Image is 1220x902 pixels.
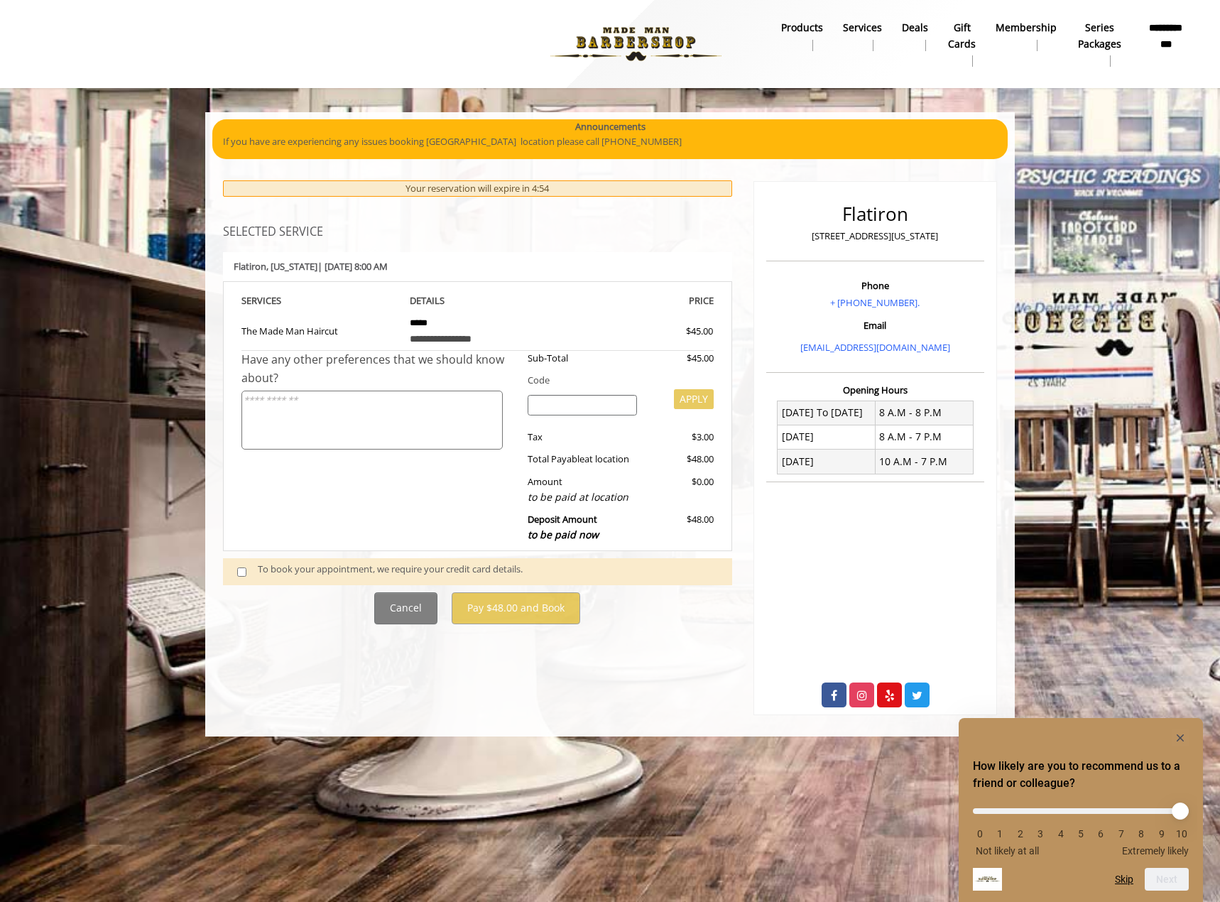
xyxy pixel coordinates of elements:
a: Series packagesSeries packages [1067,18,1132,70]
li: 1 [993,828,1007,839]
td: 10 A.M - 7 P.M [875,450,973,474]
div: Amount [517,474,648,505]
div: Tax [517,430,648,445]
a: + [PHONE_NUMBER]. [830,296,920,309]
li: 10 [1175,828,1189,839]
li: 4 [1054,828,1068,839]
div: To book your appointment, we require your credit card details. [258,562,718,581]
li: 6 [1094,828,1108,839]
span: Not likely at all [976,845,1039,857]
h2: How likely are you to recommend us to a friend or colleague? Select an option from 0 to 10, with ... [973,758,1189,792]
li: 5 [1074,828,1088,839]
h3: Email [770,320,981,330]
td: 8 A.M - 8 P.M [875,401,973,425]
li: 9 [1155,828,1169,839]
h3: Opening Hours [766,385,984,395]
div: to be paid at location [528,489,638,505]
h3: Phone [770,281,981,290]
span: to be paid now [528,528,599,541]
th: PRICE [556,293,714,309]
b: Membership [996,20,1057,36]
button: Skip [1115,874,1133,885]
td: The Made Man Haircut [241,309,399,351]
button: APPLY [674,389,714,409]
a: MembershipMembership [986,18,1067,55]
b: Deals [902,20,928,36]
button: Pay $48.00 and Book [452,592,580,624]
p: [STREET_ADDRESS][US_STATE] [770,229,981,244]
div: Have any other preferences that we should know about? [241,351,517,387]
span: at location [584,452,629,465]
div: $45.00 [635,324,713,339]
div: $0.00 [648,474,713,505]
span: S [276,294,281,307]
div: Total Payable [517,452,648,467]
li: 3 [1033,828,1047,839]
li: 8 [1134,828,1148,839]
th: DETAILS [399,293,557,309]
td: 8 A.M - 7 P.M [875,425,973,449]
b: Services [843,20,882,36]
h3: SELECTED SERVICE [223,226,732,239]
b: products [781,20,823,36]
b: Announcements [575,119,646,134]
div: Code [517,373,714,388]
span: Extremely likely [1122,845,1189,857]
td: [DATE] [778,425,876,449]
div: Sub-Total [517,351,648,366]
b: Series packages [1077,20,1122,52]
div: How likely are you to recommend us to a friend or colleague? Select an option from 0 to 10, with ... [973,729,1189,891]
button: Next question [1145,868,1189,891]
a: Productsproducts [771,18,833,55]
td: [DATE] To [DATE] [778,401,876,425]
div: $3.00 [648,430,713,445]
div: $48.00 [648,452,713,467]
div: $48.00 [648,512,713,543]
li: 7 [1114,828,1128,839]
li: 2 [1013,828,1028,839]
b: Flatiron | [DATE] 8:00 AM [234,260,388,273]
button: Cancel [374,592,437,624]
b: gift cards [948,20,976,52]
a: Gift cardsgift cards [938,18,986,70]
li: 0 [973,828,987,839]
span: , [US_STATE] [266,260,317,273]
div: How likely are you to recommend us to a friend or colleague? Select an option from 0 to 10, with ... [973,798,1189,857]
p: If you have are experiencing any issues booking [GEOGRAPHIC_DATA] location please call [PHONE_NUM... [223,134,997,149]
td: [DATE] [778,450,876,474]
th: SERVICE [241,293,399,309]
b: Deposit Amount [528,513,599,541]
img: Made Man Barbershop logo [538,5,734,83]
div: Your reservation will expire in 4:54 [223,180,732,197]
h2: Flatiron [770,204,981,224]
a: ServicesServices [833,18,892,55]
a: DealsDeals [892,18,938,55]
div: $45.00 [648,351,713,366]
button: Hide survey [1172,729,1189,746]
a: [EMAIL_ADDRESS][DOMAIN_NAME] [800,341,950,354]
